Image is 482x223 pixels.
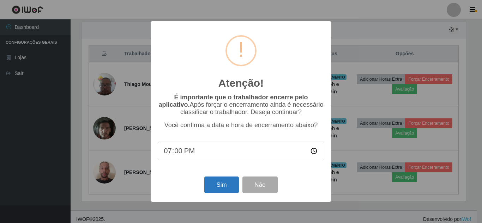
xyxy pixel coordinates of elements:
[158,94,308,108] b: É importante que o trabalhador encerre pelo aplicativo.
[158,94,324,116] p: Após forçar o encerramento ainda é necessário classificar o trabalhador. Deseja continuar?
[218,77,264,89] h2: Atenção!
[204,176,239,193] button: Sim
[242,176,277,193] button: Não
[158,122,324,129] p: Você confirma a data e hora de encerramento abaixo?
